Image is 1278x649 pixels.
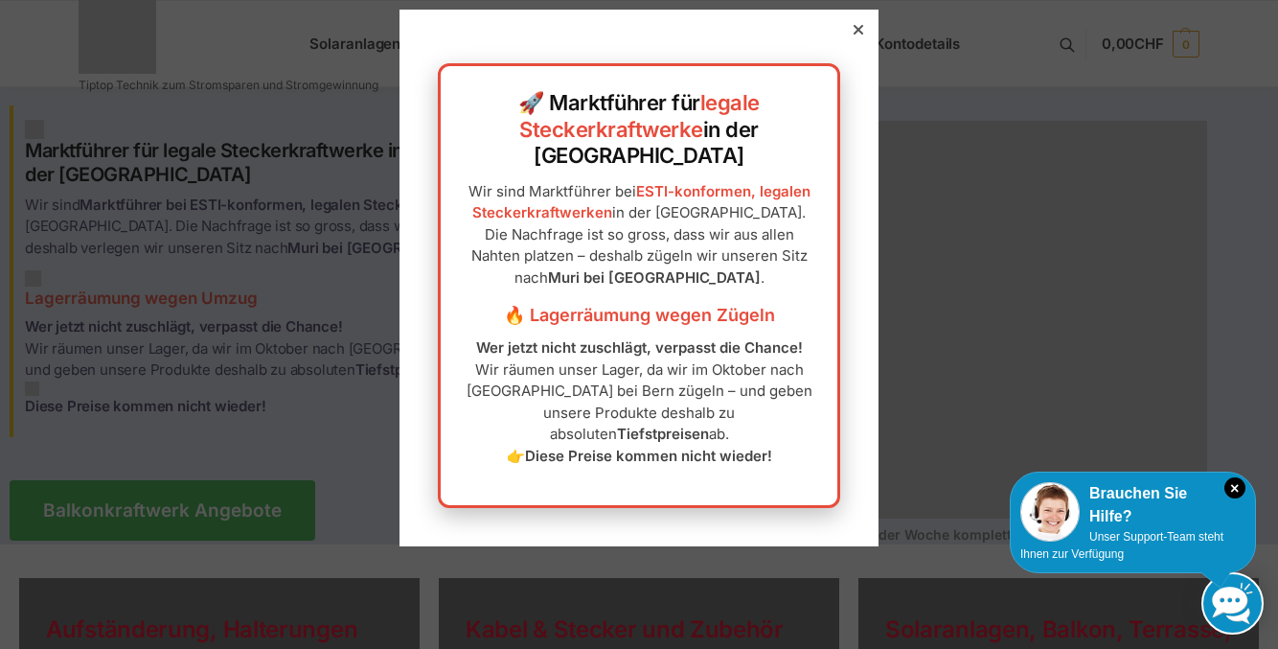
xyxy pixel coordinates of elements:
img: Customer service [1020,482,1080,542]
strong: Muri bei [GEOGRAPHIC_DATA] [548,268,761,287]
a: ESTI-konformen, legalen Steckerkraftwerken [472,182,810,222]
p: Wir sind Marktführer bei in der [GEOGRAPHIC_DATA]. Die Nachfrage ist so gross, dass wir aus allen... [460,181,818,290]
h2: 🚀 Marktführer für in der [GEOGRAPHIC_DATA] [460,90,818,170]
div: Brauchen Sie Hilfe? [1020,482,1245,528]
strong: Tiefstpreisen [617,425,709,443]
span: Unser Support-Team steht Ihnen zur Verfügung [1020,530,1223,561]
strong: Wer jetzt nicht zuschlägt, verpasst die Chance! [476,338,803,357]
h3: 🔥 Lagerräumung wegen Zügeln [460,303,818,328]
strong: Diese Preise kommen nicht wieder! [525,447,772,465]
p: Wir räumen unser Lager, da wir im Oktober nach [GEOGRAPHIC_DATA] bei Bern zügeln – und geben unse... [460,337,818,467]
a: legale Steckerkraftwerke [519,90,760,142]
i: Schließen [1224,477,1245,498]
